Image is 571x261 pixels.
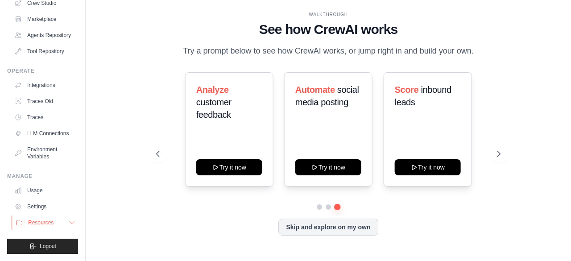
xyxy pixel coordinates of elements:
[12,215,79,230] button: Resources
[178,45,478,58] p: Try a prompt below to see how CrewAI works, or jump right in and build your own.
[40,243,56,250] span: Logout
[156,11,500,18] div: WALKTHROUGH
[28,219,54,226] span: Resources
[295,159,361,175] button: Try it now
[7,239,78,254] button: Logout
[278,219,378,236] button: Skip and explore on my own
[196,97,231,120] span: customer feedback
[11,94,78,108] a: Traces Old
[295,85,359,107] span: social media posting
[394,85,418,95] span: Score
[196,159,262,175] button: Try it now
[156,21,500,37] h1: See how CrewAI works
[7,173,78,180] div: Manage
[196,85,228,95] span: Analyze
[11,183,78,198] a: Usage
[11,78,78,92] a: Integrations
[11,142,78,164] a: Environment Variables
[394,159,460,175] button: Try it now
[11,12,78,26] a: Marketplace
[11,28,78,42] a: Agents Repository
[7,67,78,75] div: Operate
[526,218,571,261] iframe: Chat Widget
[11,110,78,124] a: Traces
[394,85,451,107] span: inbound leads
[11,199,78,214] a: Settings
[11,126,78,141] a: LLM Connections
[295,85,335,95] span: Automate
[11,44,78,58] a: Tool Repository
